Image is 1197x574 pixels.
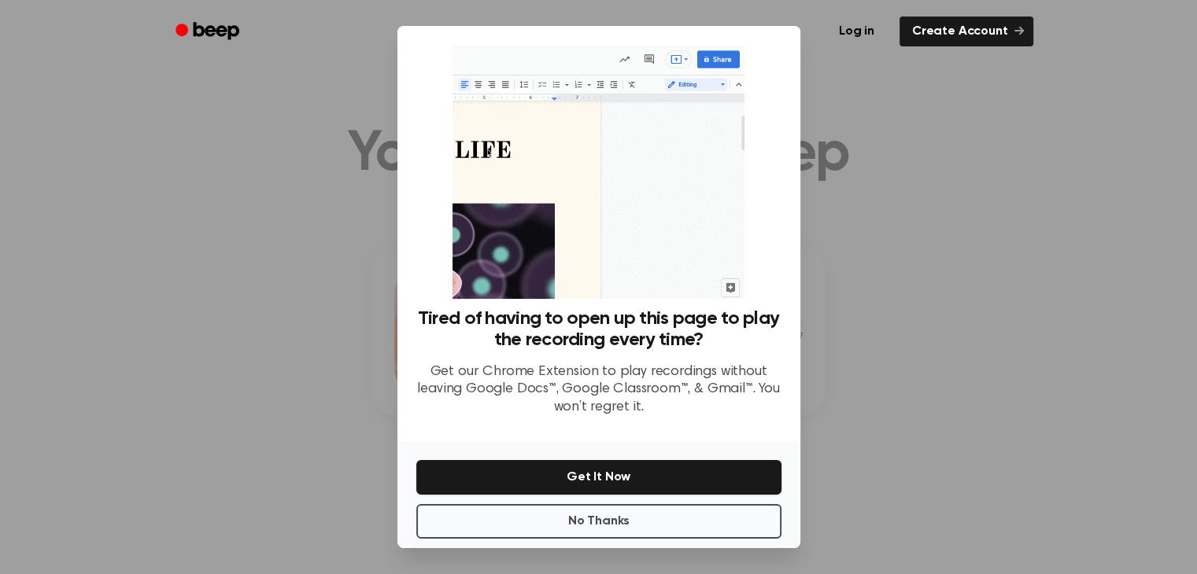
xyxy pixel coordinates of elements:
[416,363,781,417] p: Get our Chrome Extension to play recordings without leaving Google Docs™, Google Classroom™, & Gm...
[416,460,781,495] button: Get It Now
[164,17,253,47] a: Beep
[900,17,1033,46] a: Create Account
[823,13,890,50] a: Log in
[416,504,781,539] button: No Thanks
[453,45,744,299] img: Beep extension in action
[416,308,781,351] h3: Tired of having to open up this page to play the recording every time?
